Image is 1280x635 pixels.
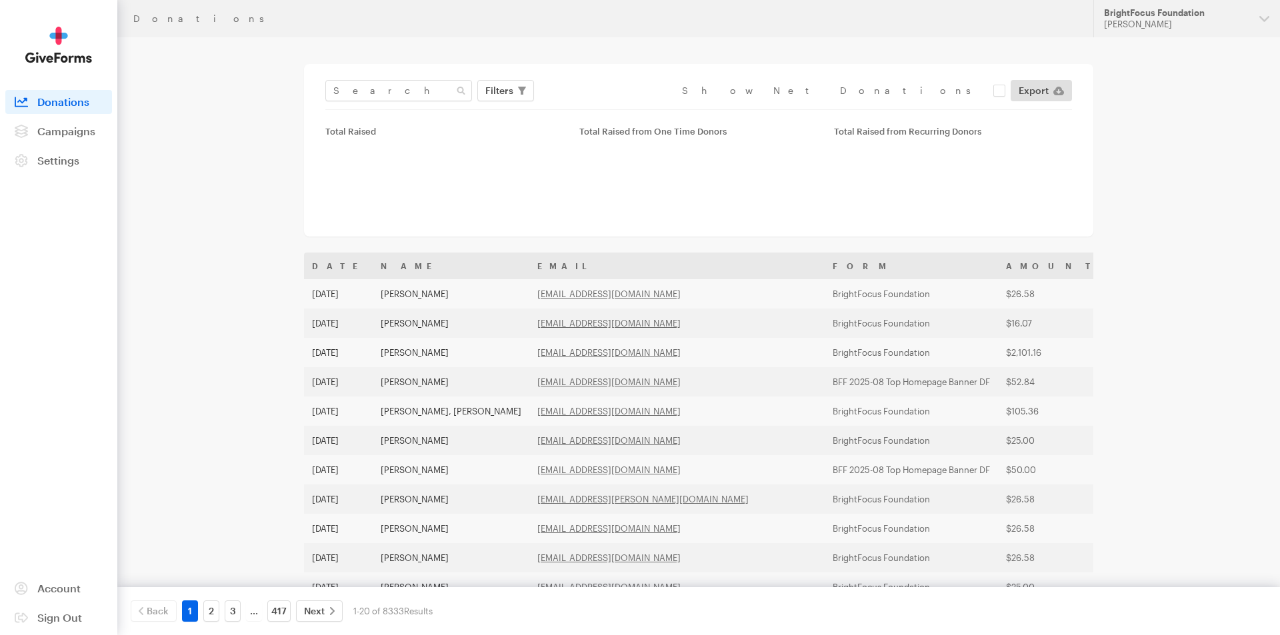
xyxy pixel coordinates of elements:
img: GiveForms [25,27,92,63]
td: $52.84 [998,367,1106,396]
td: [PERSON_NAME] [373,426,529,455]
td: $50.00 [998,455,1106,484]
th: Email [529,253,825,279]
a: [EMAIL_ADDRESS][DOMAIN_NAME] [537,464,681,475]
td: $26.58 [998,484,1106,514]
td: BrightFocus Foundation [825,396,998,426]
td: [PERSON_NAME] [373,543,529,572]
td: [PERSON_NAME] [373,455,529,484]
td: $25.00 [998,426,1106,455]
span: Filters [485,83,513,99]
td: $26.58 [998,543,1106,572]
a: [EMAIL_ADDRESS][DOMAIN_NAME] [537,347,681,358]
span: Sign Out [37,611,82,624]
input: Search Name & Email [325,80,472,101]
a: Sign Out [5,606,112,630]
a: [EMAIL_ADDRESS][DOMAIN_NAME] [537,289,681,299]
td: [DATE] [304,514,373,543]
span: Account [37,582,81,594]
td: [DATE] [304,572,373,602]
td: $16.07 [998,309,1106,338]
span: Export [1019,83,1049,99]
td: BrightFocus Foundation [825,572,998,602]
a: 417 [267,600,291,622]
td: [DATE] [304,338,373,367]
a: Donations [5,90,112,114]
td: [DATE] [304,309,373,338]
a: 2 [203,600,219,622]
td: $25.00 [998,572,1106,602]
span: Settings [37,154,79,167]
a: [EMAIL_ADDRESS][PERSON_NAME][DOMAIN_NAME] [537,494,749,504]
td: [DATE] [304,543,373,572]
td: BrightFocus Foundation [825,279,998,309]
th: Amount [998,253,1106,279]
div: 1-20 of 8333 [353,600,433,622]
span: Donations [37,95,89,108]
td: [PERSON_NAME] [373,309,529,338]
div: Total Raised from Recurring Donors [834,126,1072,137]
a: [EMAIL_ADDRESS][DOMAIN_NAME] [537,552,681,563]
td: [DATE] [304,367,373,396]
td: BrightFocus Foundation [825,426,998,455]
a: [EMAIL_ADDRESS][DOMAIN_NAME] [537,318,681,328]
td: [PERSON_NAME], [PERSON_NAME] [373,396,529,426]
td: [DATE] [304,484,373,514]
span: Next [304,603,325,619]
th: Date [304,253,373,279]
td: $26.58 [998,514,1106,543]
td: BFF 2025-08 Top Homepage Banner DF [825,455,998,484]
td: BrightFocus Foundation [825,338,998,367]
a: 3 [225,600,241,622]
button: Filters [477,80,534,101]
a: [EMAIL_ADDRESS][DOMAIN_NAME] [537,582,681,592]
a: [EMAIL_ADDRESS][DOMAIN_NAME] [537,406,681,416]
td: [PERSON_NAME] [373,338,529,367]
td: [PERSON_NAME] [373,279,529,309]
td: BFF 2025-08 Top Homepage Banner DF [825,367,998,396]
td: [PERSON_NAME] [373,367,529,396]
a: [EMAIL_ADDRESS][DOMAIN_NAME] [537,376,681,387]
a: Next [296,600,343,622]
td: BrightFocus Foundation [825,543,998,572]
a: Export [1011,80,1072,101]
td: $105.36 [998,396,1106,426]
th: Name [373,253,529,279]
div: [PERSON_NAME] [1104,19,1249,30]
td: [PERSON_NAME] [373,484,529,514]
span: Results [404,606,433,616]
a: [EMAIL_ADDRESS][DOMAIN_NAME] [537,435,681,446]
span: Campaigns [37,125,95,137]
td: [PERSON_NAME] [373,572,529,602]
td: [DATE] [304,426,373,455]
td: $2,101.16 [998,338,1106,367]
a: Account [5,576,112,600]
td: BrightFocus Foundation [825,484,998,514]
td: [DATE] [304,396,373,426]
td: $26.58 [998,279,1106,309]
a: Campaigns [5,119,112,143]
td: [PERSON_NAME] [373,514,529,543]
td: [DATE] [304,279,373,309]
a: [EMAIL_ADDRESS][DOMAIN_NAME] [537,523,681,534]
td: BrightFocus Foundation [825,514,998,543]
div: Total Raised from One Time Donors [579,126,817,137]
a: Settings [5,149,112,173]
td: [DATE] [304,455,373,484]
div: Total Raised [325,126,563,137]
th: Form [825,253,998,279]
td: BrightFocus Foundation [825,309,998,338]
div: BrightFocus Foundation [1104,7,1249,19]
